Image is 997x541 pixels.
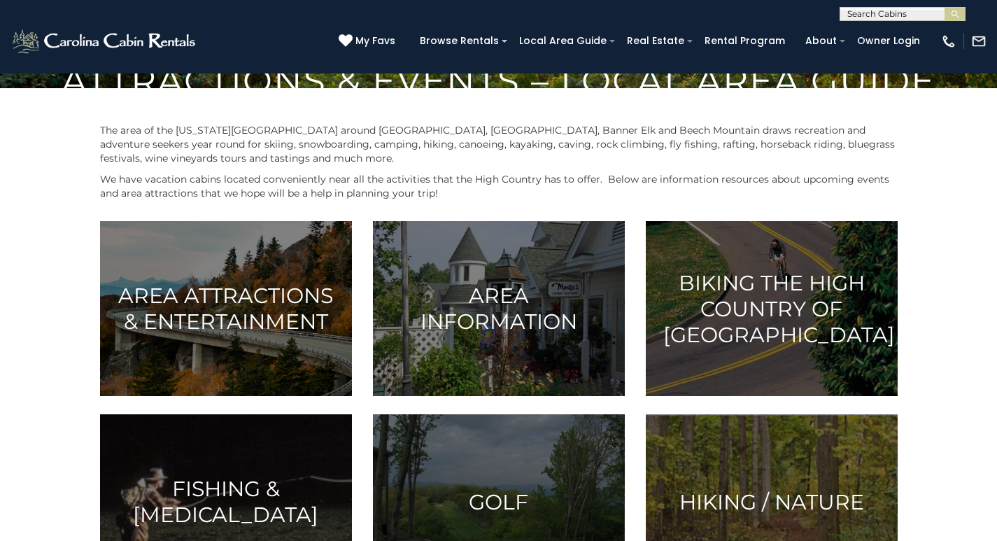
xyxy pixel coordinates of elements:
a: Local Area Guide [512,30,614,52]
img: phone-regular-white.png [941,34,956,49]
a: Area Information [373,221,625,396]
img: White-1-2.png [10,27,199,55]
h3: Area Information [390,283,607,335]
a: Owner Login [850,30,927,52]
a: Area Attractions & Entertainment [100,221,352,396]
h3: Golf [390,489,607,515]
a: About [798,30,844,52]
h3: Biking the High Country of [GEOGRAPHIC_DATA] [663,270,880,348]
p: The area of the [US_STATE][GEOGRAPHIC_DATA] around [GEOGRAPHIC_DATA], [GEOGRAPHIC_DATA], Banner E... [100,123,898,165]
a: Rental Program [698,30,792,52]
p: We have vacation cabins located conveniently near all the activities that the High Country has to... [100,172,898,200]
span: My Favs [355,34,395,48]
h3: Fishing & [MEDICAL_DATA] [118,476,334,528]
a: Biking the High Country of [GEOGRAPHIC_DATA] [646,221,898,396]
a: Real Estate [620,30,691,52]
img: mail-regular-white.png [971,34,987,49]
a: Browse Rentals [413,30,506,52]
a: My Favs [339,34,399,49]
h3: Area Attractions & Entertainment [118,283,334,335]
h3: Hiking / Nature [663,489,880,515]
